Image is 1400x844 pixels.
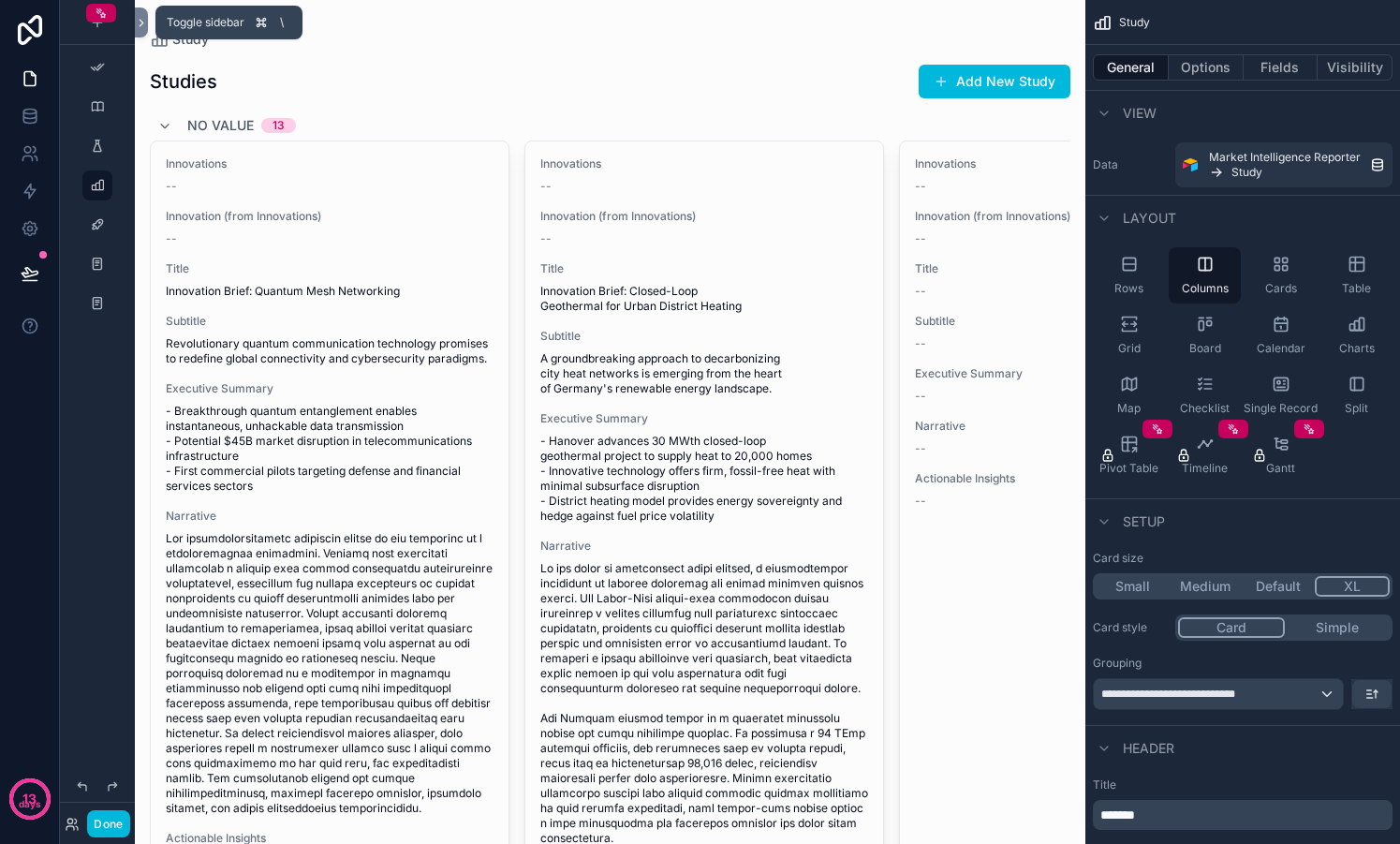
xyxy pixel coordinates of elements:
button: Checklist [1169,367,1241,423]
div: scrollable content [1093,800,1393,830]
span: Executive Summary [915,366,1243,381]
div: 13 [273,118,285,133]
button: Default [1242,576,1315,597]
span: -- [915,284,926,299]
span: Gantt [1266,461,1295,476]
span: -- [915,441,926,456]
button: Options [1169,54,1244,81]
span: Lor ipsumdolorsitametc adipiscin elitse do eiu temporinc ut l etdoloremagnaa enimadmini. Veniamq ... [166,531,494,816]
button: Simple [1285,617,1390,638]
button: Table [1320,247,1393,304]
button: XL [1315,576,1390,597]
button: Medium [1169,576,1242,597]
span: Innovations [915,156,1243,171]
span: Rows [1114,281,1143,296]
span: Charts [1339,341,1375,356]
span: Study [1119,15,1150,30]
span: -- [915,494,926,509]
span: -- [166,179,177,194]
span: Executive Summary [540,411,868,426]
button: Pivot Table [1093,427,1165,483]
label: Data [1093,157,1168,172]
button: Gantt [1245,427,1317,483]
label: Title [1093,777,1393,792]
span: Innovation (from Innovations) [166,209,494,224]
span: Subtitle [166,314,494,329]
span: Checklist [1180,401,1230,416]
span: Innovations [540,156,868,171]
span: Header [1123,739,1174,758]
span: Subtitle [915,314,1243,329]
span: Innovation (from Innovations) [540,209,868,224]
span: Toggle sidebar [167,15,244,30]
img: Airtable Logo [1183,157,1198,172]
button: Charts [1320,307,1393,363]
span: No value [187,116,254,135]
span: Single Record [1244,401,1318,416]
span: Narrative [166,509,494,524]
span: Study [1231,165,1262,180]
span: Innovation Brief: Closed-Loop Geothermal for Urban District Heating [540,284,868,314]
span: Innovation Brief: Quantum Mesh Networking [166,284,494,299]
span: -- [915,336,926,351]
button: Cards [1245,247,1317,304]
button: Columns [1169,247,1241,304]
button: Split [1320,367,1393,423]
span: Subtitle [540,329,868,344]
span: Narrative [915,419,1243,434]
span: -- [915,179,926,194]
span: Calendar [1257,341,1305,356]
span: -- [166,231,177,246]
h1: Studies [150,68,217,95]
span: Narrative [540,539,868,554]
button: Rows [1093,247,1165,304]
label: Grouping [1093,656,1142,671]
span: View [1123,104,1157,123]
span: Title [166,261,494,276]
span: Board [1189,341,1221,356]
span: Timeline [1182,461,1228,476]
button: Add New Study [919,65,1070,98]
span: Layout [1123,209,1176,228]
button: Map [1093,367,1165,423]
span: -- [540,231,552,246]
span: Columns [1182,281,1229,296]
span: A groundbreaking approach to decarbonizing city heat networks is emerging from the heart of Germa... [540,351,868,396]
span: Study [172,30,209,49]
button: Card [1178,617,1285,638]
span: Grid [1118,341,1141,356]
span: Split [1345,401,1368,416]
span: Executive Summary [166,381,494,396]
span: Title [540,261,868,276]
p: days [19,797,41,812]
span: Innovations [166,156,494,171]
span: Table [1342,281,1371,296]
button: Small [1096,576,1169,597]
button: General [1093,54,1169,81]
span: Map [1117,401,1141,416]
button: Calendar [1245,307,1317,363]
span: Title [915,261,1243,276]
button: Board [1169,307,1241,363]
span: - Breakthrough quantum entanglement enables instantaneous, unhackable data transmission - Potenti... [166,404,494,494]
span: Setup [1123,512,1165,531]
span: Market Intelligence Reporter [1209,150,1361,165]
span: - Hanover advances 30 MWth closed-loop geothermal project to supply heat to 20,000 homes - Innova... [540,434,868,524]
span: Revolutionary quantum communication technology promises to redefine global connectivity and cyber... [166,336,494,366]
label: Card size [1093,551,1143,566]
span: Innovation (from Innovations) [915,209,1243,224]
p: 13 [22,790,37,808]
a: Study [150,30,209,49]
span: -- [540,179,552,194]
button: Timeline [1169,427,1241,483]
span: \ [274,15,289,30]
span: -- [915,231,926,246]
button: Visibility [1318,54,1393,81]
span: Cards [1265,281,1297,296]
button: Fields [1244,54,1319,81]
span: Pivot Table [1099,461,1158,476]
span: Actionable Insights [915,471,1243,486]
a: Market Intelligence ReporterStudy [1175,142,1393,187]
button: Single Record [1245,367,1317,423]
